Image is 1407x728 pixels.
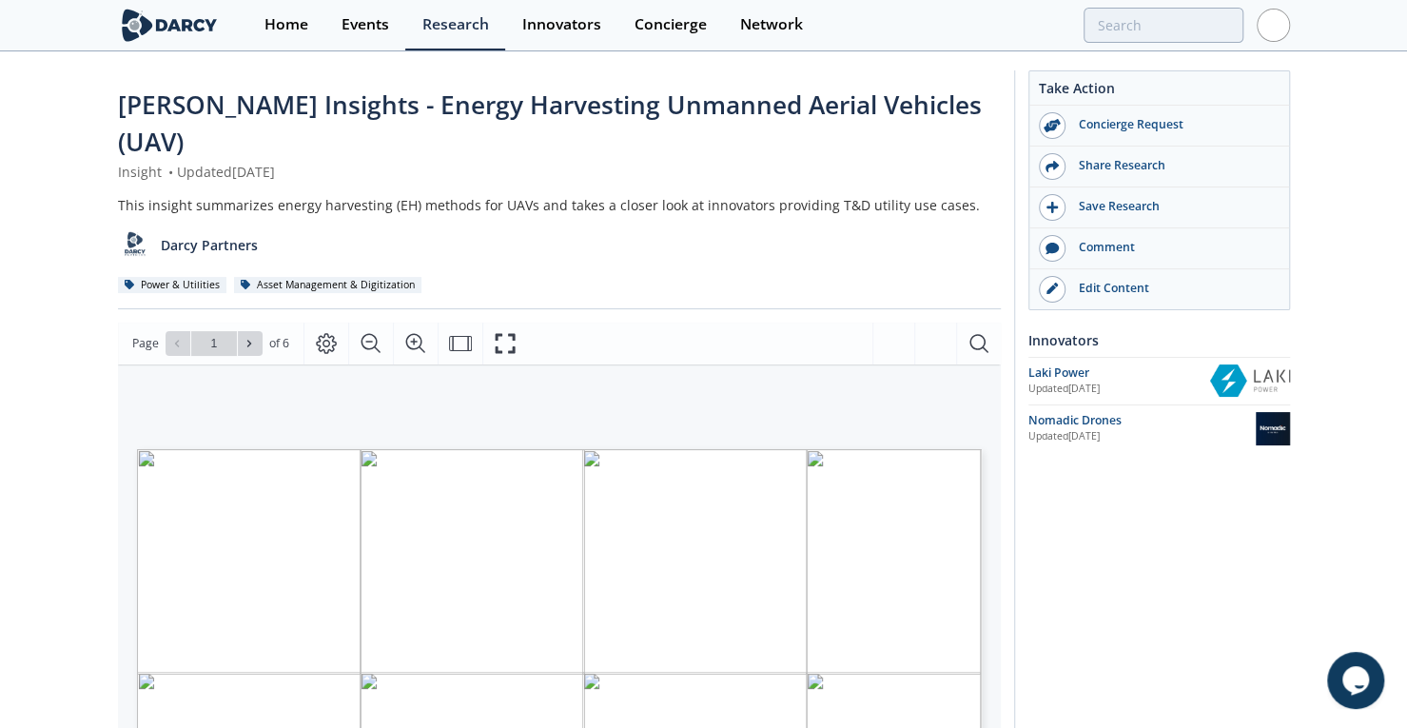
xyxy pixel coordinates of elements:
[740,17,803,32] div: Network
[1028,429,1256,444] div: Updated [DATE]
[635,17,707,32] div: Concierge
[1065,116,1279,133] div: Concierge Request
[1084,8,1243,43] input: Advanced Search
[264,17,308,32] div: Home
[1028,412,1256,429] div: Nomadic Drones
[1257,9,1290,42] img: Profile
[1065,198,1279,215] div: Save Research
[1256,412,1290,445] img: Nomadic Drones
[1065,280,1279,297] div: Edit Content
[422,17,489,32] div: Research
[1210,364,1290,397] img: Laki Power
[118,277,227,294] div: Power & Utilities
[1065,239,1279,256] div: Comment
[522,17,601,32] div: Innovators
[1028,382,1210,397] div: Updated [DATE]
[342,17,389,32] div: Events
[1028,412,1290,445] a: Nomadic Drones Updated[DATE] Nomadic Drones
[118,162,1001,182] div: Insight Updated [DATE]
[1065,157,1279,174] div: Share Research
[1029,269,1289,309] a: Edit Content
[161,235,258,255] p: Darcy Partners
[1028,364,1210,382] div: Laki Power
[1327,652,1388,709] iframe: chat widget
[118,9,222,42] img: logo-wide.svg
[1029,78,1289,106] div: Take Action
[118,88,982,159] span: [PERSON_NAME] Insights - Energy Harvesting Unmanned Aerial Vehicles (UAV)
[166,163,177,181] span: •
[234,277,422,294] div: Asset Management & Digitization
[1028,324,1290,357] div: Innovators
[118,195,1001,215] div: This insight summarizes energy harvesting (EH) methods for UAVs and takes a closer look at innova...
[1028,364,1290,398] a: Laki Power Updated[DATE] Laki Power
